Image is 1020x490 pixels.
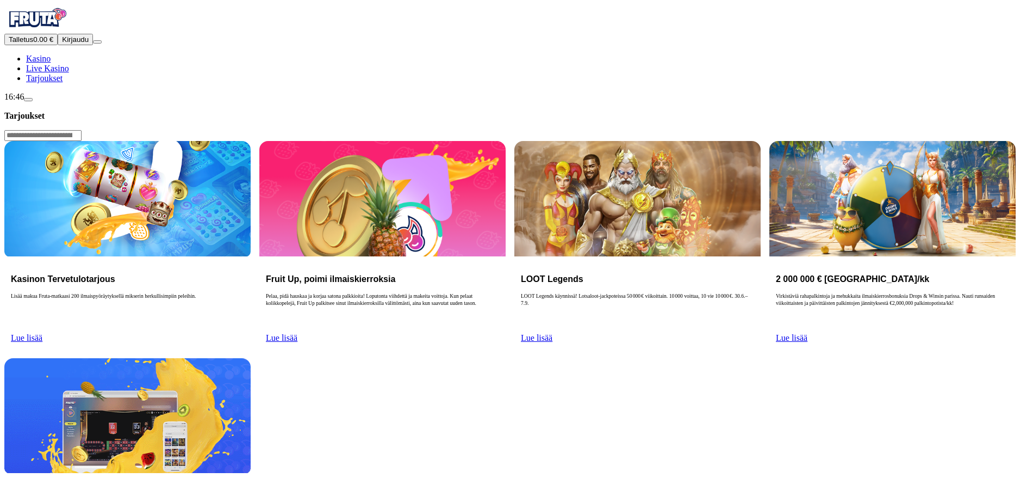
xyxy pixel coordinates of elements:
[4,24,70,33] a: Fruta
[266,274,499,284] h3: Fruit Up, poimi ilmaiskierroksia
[4,34,58,45] button: Talletusplus icon0.00 €
[4,92,24,101] span: 16:46
[11,274,244,284] h3: Kasinon Tervetulotarjous
[33,35,53,44] span: 0.00 €
[769,141,1016,256] img: 2 000 000 € Palkintopotti/kk
[26,64,69,73] a: poker-chip iconLive Kasino
[4,141,251,256] img: Kasinon Tervetulotarjous
[62,35,89,44] span: Kirjaudu
[11,333,42,342] a: Lue lisää
[4,130,82,141] input: Search
[9,35,33,44] span: Talletus
[521,333,552,342] a: Lue lisää
[4,358,251,473] img: Ei tavallinen Kasino
[4,111,1016,121] h3: Tarjoukset
[26,54,51,63] span: Kasino
[266,293,499,328] p: Pelaa, pidä hauskaa ja korjaa satona palkkioita! Loputonta viihdettä ja makeita voittoja. Kun pel...
[26,64,69,73] span: Live Kasino
[4,4,70,32] img: Fruta
[26,54,51,63] a: diamond iconKasino
[26,73,63,83] span: Tarjoukset
[24,98,33,101] button: live-chat
[259,141,506,256] img: Fruit Up, poimi ilmaiskierroksia
[521,274,754,284] h3: LOOT Legends
[93,40,102,44] button: menu
[58,34,93,45] button: Kirjaudu
[4,4,1016,83] nav: Primary
[11,293,244,328] p: Lisää makua Fruta-matkaasi 200 ilmaispyöräytyksellä mikserin herkullisimpiin peleihin.
[514,141,761,256] img: LOOT Legends
[266,333,297,342] a: Lue lisää
[776,293,1009,328] p: Virkistäviä rahapalkintoja ja mehukkaita ilmaiskierrosbonuksia Drops & Winsin parissa. Nauti runs...
[776,333,807,342] a: Lue lisää
[776,274,1009,284] h3: 2 000 000 € [GEOGRAPHIC_DATA]/kk
[26,73,63,83] a: gift-inverted iconTarjoukset
[521,293,754,328] p: LOOT Legends käynnissä! Lotsaloot‑jackpoteissa 50 000 € viikoittain. 10 000 voittaa, 10 vie 10 00...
